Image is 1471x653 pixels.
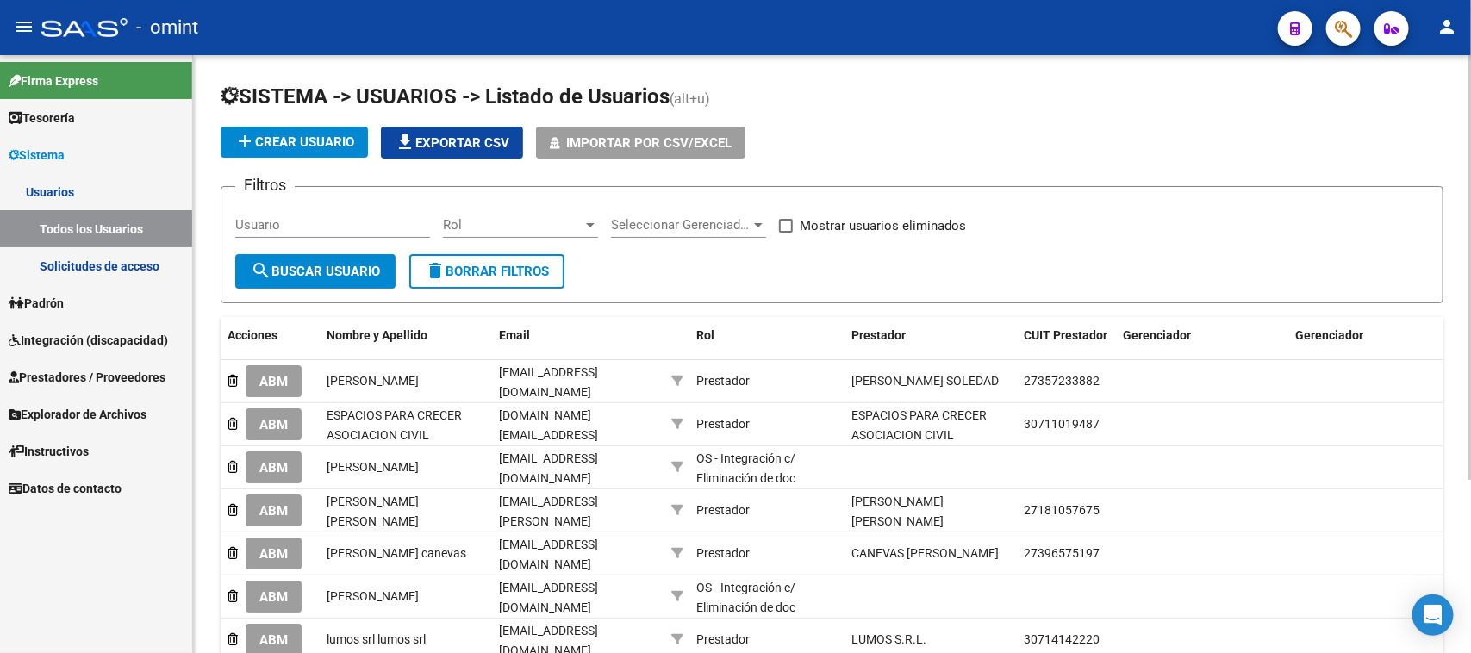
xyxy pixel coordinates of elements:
[1412,594,1454,636] div: Open Intercom Messenger
[1288,317,1461,374] datatable-header-cell: Gerenciador
[327,546,466,560] span: [PERSON_NAME] canevas
[246,494,302,526] button: ABM
[499,451,598,485] span: [EMAIL_ADDRESS][DOMAIN_NAME]
[409,254,564,289] button: Borrar Filtros
[1123,328,1191,342] span: Gerenciador
[259,546,288,562] span: ABM
[327,408,462,442] span: ESPACIOS PARA CRECER ASOCIACION CIVIL
[851,328,906,342] span: Prestador
[246,538,302,569] button: ABM
[9,294,64,313] span: Padrón
[381,127,523,159] button: Exportar CSV
[696,371,750,391] div: Prestador
[1024,374,1100,388] span: 27357233882
[395,135,509,151] span: Exportar CSV
[14,16,34,37] mat-icon: menu
[851,374,999,388] span: [PERSON_NAME] SOLEDAD
[235,254,396,289] button: Buscar Usuario
[9,109,75,127] span: Tesorería
[499,328,530,342] span: Email
[536,127,745,159] button: Importar por CSV/Excel
[670,90,710,107] span: (alt+u)
[566,135,732,151] span: Importar por CSV/Excel
[1017,317,1116,374] datatable-header-cell: CUIT Prestador
[1437,16,1457,37] mat-icon: person
[499,408,598,462] span: [DOMAIN_NAME][EMAIL_ADDRESS][DOMAIN_NAME]
[221,84,670,109] span: SISTEMA -> USUARIOS -> Listado de Usuarios
[327,494,419,528] span: [PERSON_NAME] [PERSON_NAME]
[234,131,255,152] mat-icon: add
[9,479,122,498] span: Datos de contacto
[246,581,302,613] button: ABM
[136,9,198,47] span: - omint
[1024,546,1100,560] span: 27396575197
[9,368,165,387] span: Prestadores / Proveedores
[259,589,288,605] span: ABM
[246,451,302,483] button: ABM
[327,589,419,603] span: [PERSON_NAME]
[492,317,664,374] datatable-header-cell: Email
[251,260,271,281] mat-icon: search
[443,217,583,233] span: Rol
[851,546,999,560] span: CANEVAS [PERSON_NAME]
[327,328,427,342] span: Nombre y Apellido
[327,374,419,388] span: [PERSON_NAME]
[234,134,354,150] span: Crear Usuario
[9,405,146,424] span: Explorador de Archivos
[499,494,598,548] span: [EMAIL_ADDRESS][PERSON_NAME][DOMAIN_NAME]
[259,632,288,648] span: ABM
[499,581,598,614] span: [EMAIL_ADDRESS][DOMAIN_NAME]
[851,408,987,442] span: ESPACIOS PARA CRECER ASOCIACION CIVIL
[9,331,168,350] span: Integración (discapacidad)
[696,449,838,488] div: OS - Integración c/ Eliminación de doc
[221,127,368,158] button: Crear Usuario
[611,217,751,233] span: Seleccionar Gerenciador
[425,264,549,279] span: Borrar Filtros
[851,494,944,528] span: [PERSON_NAME] [PERSON_NAME]
[696,414,750,434] div: Prestador
[1024,632,1100,646] span: 30714142220
[9,146,65,165] span: Sistema
[696,544,750,563] div: Prestador
[246,365,302,397] button: ABM
[1024,328,1107,342] span: CUIT Prestador
[499,365,598,399] span: [EMAIL_ADDRESS][DOMAIN_NAME]
[395,132,415,152] mat-icon: file_download
[425,260,446,281] mat-icon: delete
[327,632,426,646] span: lumos srl lumos srl
[320,317,492,374] datatable-header-cell: Nombre y Apellido
[689,317,845,374] datatable-header-cell: Rol
[800,215,966,236] span: Mostrar usuarios eliminados
[246,408,302,440] button: ABM
[259,374,288,389] span: ABM
[696,630,750,650] div: Prestador
[1024,417,1100,431] span: 30711019487
[1295,328,1363,342] span: Gerenciador
[696,501,750,520] div: Prestador
[221,317,320,374] datatable-header-cell: Acciones
[235,173,295,197] h3: Filtros
[696,578,838,618] div: OS - Integración c/ Eliminación de doc
[845,317,1017,374] datatable-header-cell: Prestador
[696,328,714,342] span: Rol
[259,460,288,476] span: ABM
[499,538,598,571] span: [EMAIL_ADDRESS][DOMAIN_NAME]
[1116,317,1288,374] datatable-header-cell: Gerenciador
[9,72,98,90] span: Firma Express
[251,264,380,279] span: Buscar Usuario
[327,460,419,474] span: [PERSON_NAME]
[259,417,288,432] span: ABM
[1024,503,1100,517] span: 27181057675
[259,503,288,519] span: ABM
[228,328,277,342] span: Acciones
[9,442,89,461] span: Instructivos
[851,632,926,646] span: LUMOS S.R.L.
